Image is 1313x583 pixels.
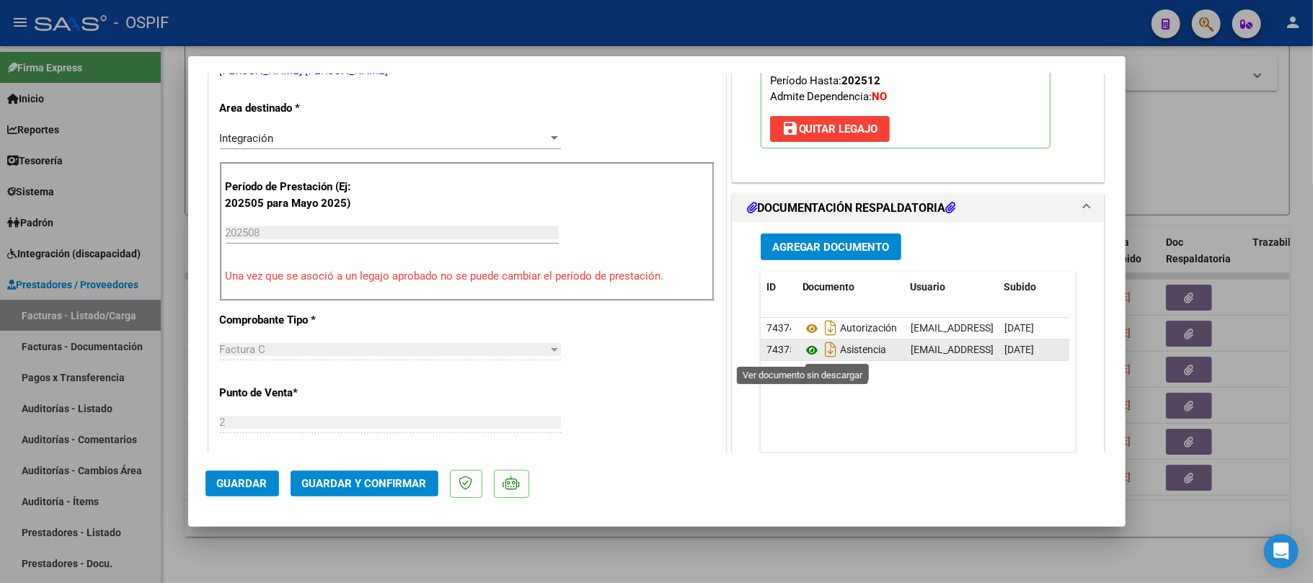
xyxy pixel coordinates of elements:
[1004,344,1034,355] span: [DATE]
[999,272,1071,303] datatable-header-cell: Subido
[842,74,881,87] strong: 202512
[766,281,776,293] span: ID
[747,200,956,217] h1: DOCUMENTACIÓN RESPALDATORIA
[911,281,946,293] span: Usuario
[821,338,840,361] i: Descargar documento
[220,132,274,145] span: Integración
[803,281,855,293] span: Documento
[905,272,999,303] datatable-header-cell: Usuario
[220,385,368,401] p: Punto de Venta
[761,272,797,303] datatable-header-cell: ID
[220,343,266,356] span: Factura C
[205,471,279,497] button: Guardar
[291,471,438,497] button: Guardar y Confirmar
[226,268,709,285] p: Una vez que se asoció a un legajo aprobado no se puede cambiar el período de prestación.
[1004,322,1034,334] span: [DATE]
[770,116,890,142] button: Quitar Legajo
[766,322,795,334] span: 74374
[911,344,1155,355] span: [EMAIL_ADDRESS][DOMAIN_NAME] - [PERSON_NAME]
[766,344,795,355] span: 74375
[761,453,1077,489] div: 2 total
[797,272,905,303] datatable-header-cell: Documento
[803,344,886,356] span: Asistencia
[1264,534,1299,569] div: Open Intercom Messenger
[226,179,371,211] p: Período de Prestación (Ej: 202505 para Mayo 2025)
[217,477,268,490] span: Guardar
[733,223,1105,522] div: DOCUMENTACIÓN RESPALDATORIA
[770,27,1031,103] span: CUIL: Nombre y Apellido: Período Desde: Período Hasta: Admite Dependencia:
[302,477,427,490] span: Guardar y Confirmar
[220,100,368,117] p: Area destinado *
[872,90,888,103] strong: NO
[782,123,878,135] span: Quitar Legajo
[803,323,897,334] span: Autorización
[733,194,1105,223] mat-expansion-panel-header: DOCUMENTACIÓN RESPALDATORIA
[761,233,901,260] button: Agregar Documento
[782,120,799,137] mat-icon: save
[1004,281,1037,293] span: Subido
[821,316,840,339] i: Descargar documento
[220,312,368,329] p: Comprobante Tipo *
[911,322,1155,334] span: [EMAIL_ADDRESS][DOMAIN_NAME] - [PERSON_NAME]
[772,241,890,254] span: Agregar Documento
